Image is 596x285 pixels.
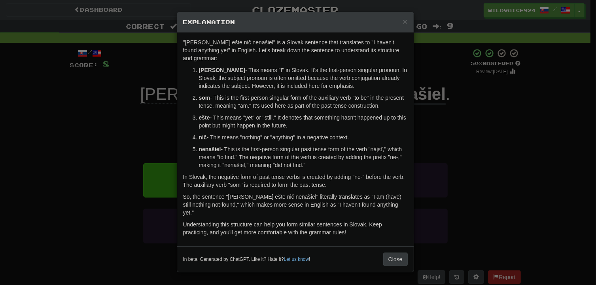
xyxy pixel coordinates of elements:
p: "[PERSON_NAME] ešte nič nenašiel" is a Slovak sentence that translates to "I haven't found anythi... [183,38,408,62]
p: - This is the first-person singular past tense form of the verb "nájsť," which means "to find." T... [199,145,408,169]
a: Let us know [284,256,309,262]
button: Close [383,253,408,266]
p: So, the sentence "[PERSON_NAME] ešte nič nenašiel" literally translates as "I am (have) still not... [183,193,408,217]
p: In Slovak, the negative form of past tense verbs is created by adding "ne-" before the verb. The ... [183,173,408,189]
p: Understanding this structure can help you form similar sentences in Slovak. Keep practicing, and ... [183,220,408,236]
strong: [PERSON_NAME] [199,67,245,73]
small: In beta. Generated by ChatGPT. Like it? Hate it? ! [183,256,310,263]
p: - This means "I" in Slovak. It's the first-person singular pronoun. In Slovak, the subject pronou... [199,66,408,90]
p: - This is the first-person singular form of the auxiliary verb "to be" in the present tense, mean... [199,94,408,110]
strong: som [199,95,210,101]
span: × [403,17,407,26]
strong: nič [199,134,207,141]
p: - This means "nothing" or "anything" in a negative context. [199,133,408,141]
h5: Explanation [183,18,408,26]
strong: ešte [199,114,210,121]
p: - This means "yet" or "still." It denotes that something hasn't happened up to this point but mig... [199,114,408,129]
strong: nenašiel [199,146,221,152]
button: Close [403,17,407,26]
